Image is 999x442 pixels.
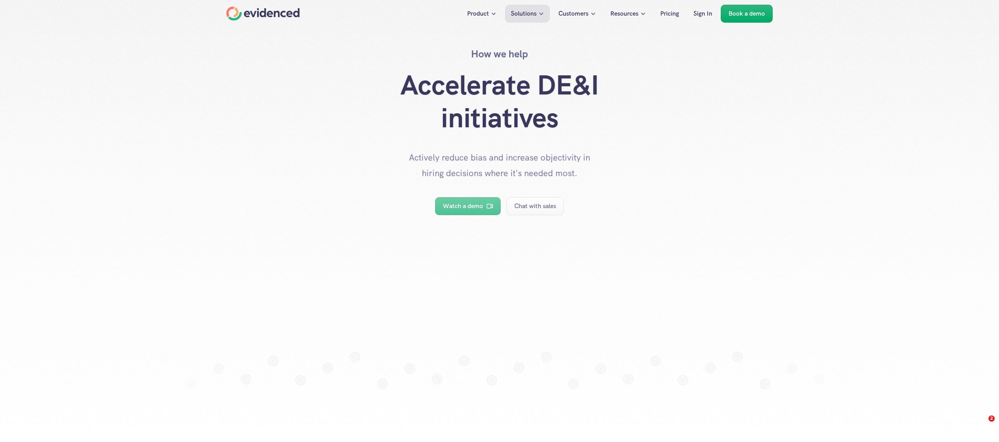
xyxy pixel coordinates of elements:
img: "" [388,356,464,426]
p: Book a demo [729,9,765,19]
p: Watch a demo [443,201,483,211]
a: Book a demo [721,5,773,23]
p: Product [467,9,489,19]
span: 2 [988,415,995,422]
a: Home [226,7,300,21]
h4: How we help [471,47,528,61]
a: Sign In [688,5,718,23]
img: "" [318,264,503,380]
p: Actively reduce bias and increase objectivity in hiring decisions where it's needed most. [402,150,597,181]
a: Pricing [654,5,685,23]
p: Pricing [660,9,679,19]
p: Chat with sales [514,201,556,211]
p: Customers [558,9,588,19]
h1: Accelerate DE&I initiatives [343,69,656,134]
p: Sign In [693,9,712,19]
iframe: Intercom live chat [972,415,991,434]
p: Resources [610,9,638,19]
a: Watch a demo [435,197,501,215]
p: Solutions [511,9,537,19]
